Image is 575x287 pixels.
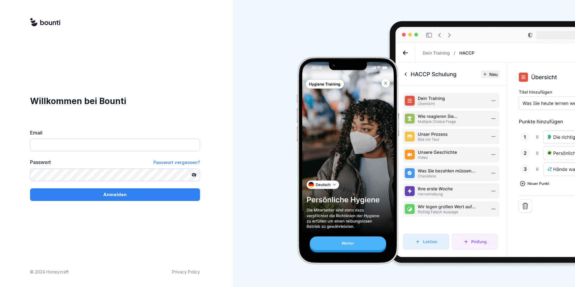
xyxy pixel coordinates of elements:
[30,159,51,166] label: Passwort
[30,95,200,107] h1: Willkommen bei Bounti
[103,191,127,198] p: Anmelden
[153,159,200,166] a: Passwort vergessen?
[30,18,60,27] img: logo.svg
[30,269,69,275] p: © 2024 Honeycraft
[153,159,200,165] span: Passwort vergessen?
[30,188,200,201] button: Anmelden
[172,269,200,275] a: Privacy Policy
[30,129,200,136] label: Email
